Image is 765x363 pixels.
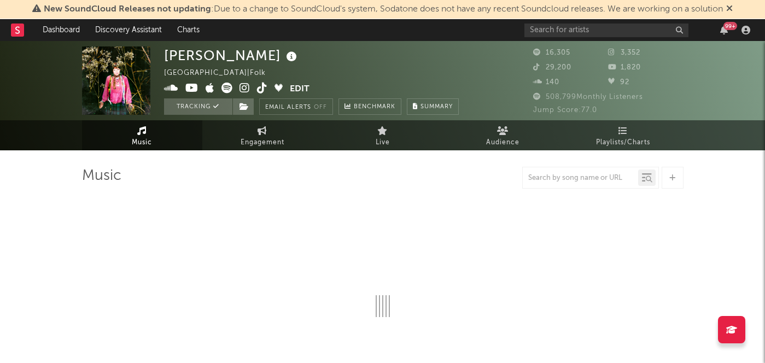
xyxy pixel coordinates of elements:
[421,104,453,110] span: Summary
[523,174,638,183] input: Search by song name or URL
[596,136,650,149] span: Playlists/Charts
[164,46,300,65] div: [PERSON_NAME]
[164,98,232,115] button: Tracking
[354,101,395,114] span: Benchmark
[720,26,728,34] button: 99+
[338,98,401,115] a: Benchmark
[608,79,629,86] span: 92
[170,19,207,41] a: Charts
[44,5,723,14] span: : Due to a change to SoundCloud's system, Sodatone does not have any recent Soundcloud releases. ...
[533,93,643,101] span: 508,799 Monthly Listeners
[524,24,688,37] input: Search for artists
[443,120,563,150] a: Audience
[82,120,202,150] a: Music
[723,22,737,30] div: 99 +
[533,64,571,71] span: 29,200
[35,19,87,41] a: Dashboard
[533,79,559,86] span: 140
[726,5,733,14] span: Dismiss
[563,120,684,150] a: Playlists/Charts
[290,83,309,96] button: Edit
[407,98,459,115] button: Summary
[533,49,570,56] span: 16,305
[132,136,152,149] span: Music
[241,136,284,149] span: Engagement
[608,64,641,71] span: 1,820
[376,136,390,149] span: Live
[259,98,333,115] button: Email AlertsOff
[202,120,323,150] a: Engagement
[323,120,443,150] a: Live
[44,5,211,14] span: New SoundCloud Releases not updating
[314,104,327,110] em: Off
[164,67,278,80] div: [GEOGRAPHIC_DATA] | Folk
[87,19,170,41] a: Discovery Assistant
[533,107,597,114] span: Jump Score: 77.0
[608,49,640,56] span: 3,352
[486,136,519,149] span: Audience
